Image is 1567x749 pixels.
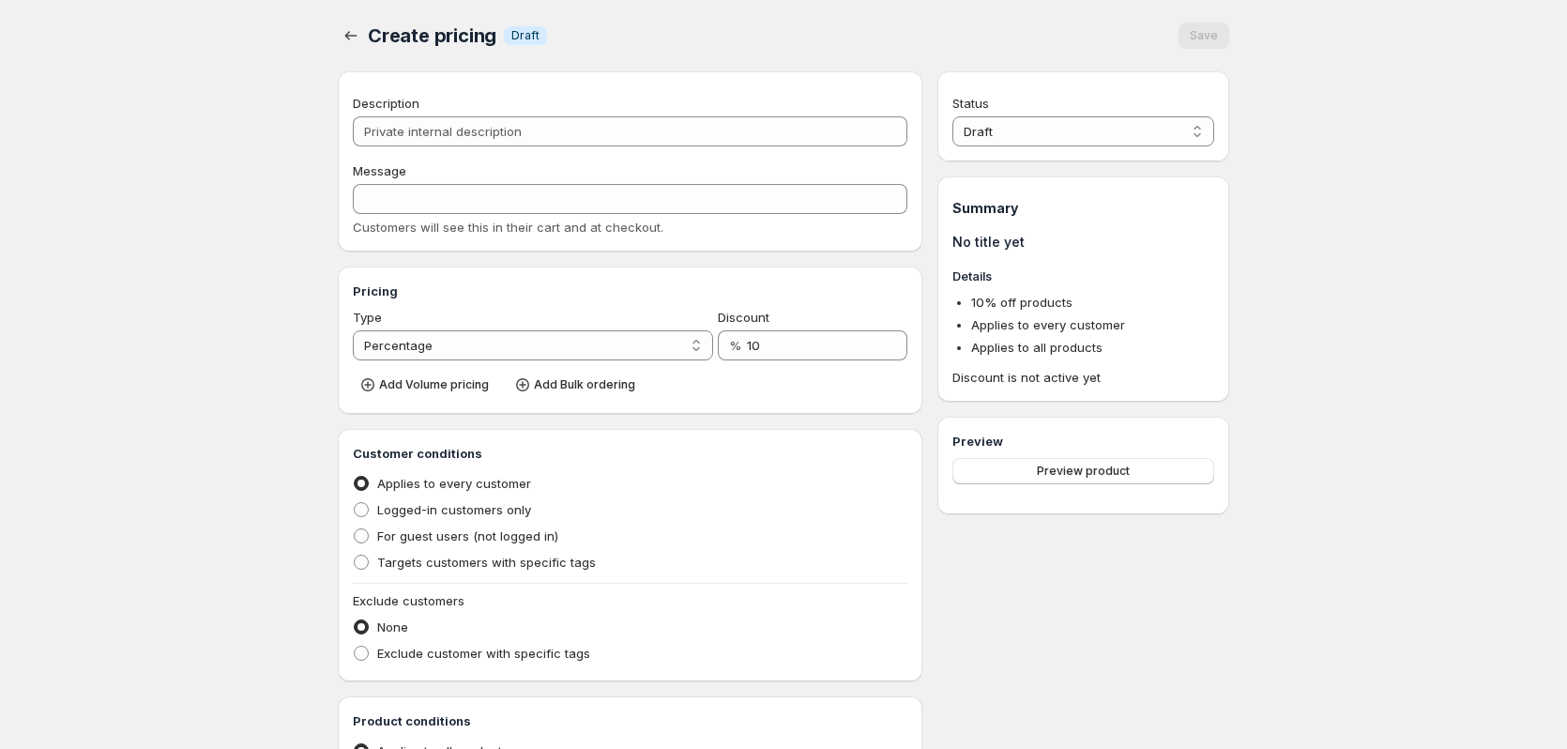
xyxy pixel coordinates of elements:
[952,368,1214,387] span: Discount is not active yet
[952,267,1214,285] h3: Details
[971,295,1073,310] span: 10 % off products
[534,377,635,392] span: Add Bulk ordering
[353,116,907,146] input: Private internal description
[971,340,1103,355] span: Applies to all products
[353,163,406,178] span: Message
[729,338,741,353] span: %
[353,593,464,608] span: Exclude customers
[952,199,1214,218] h1: Summary
[353,444,907,463] h3: Customer conditions
[508,372,647,398] button: Add Bulk ordering
[379,377,489,392] span: Add Volume pricing
[377,555,596,570] span: Targets customers with specific tags
[353,282,907,300] h3: Pricing
[353,220,663,235] span: Customers will see this in their cart and at checkout.
[952,233,1214,252] h1: No title yet
[718,310,769,325] span: Discount
[377,502,531,517] span: Logged-in customers only
[377,646,590,661] span: Exclude customer with specific tags
[1037,464,1130,479] span: Preview product
[368,24,496,47] span: Create pricing
[952,432,1214,451] h3: Preview
[353,372,500,398] button: Add Volume pricing
[353,711,907,730] h3: Product conditions
[971,317,1125,332] span: Applies to every customer
[377,528,558,543] span: For guest users (not logged in)
[377,619,408,634] span: None
[511,28,540,43] span: Draft
[377,476,531,491] span: Applies to every customer
[952,458,1214,484] button: Preview product
[353,310,382,325] span: Type
[952,96,989,111] span: Status
[353,96,419,111] span: Description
